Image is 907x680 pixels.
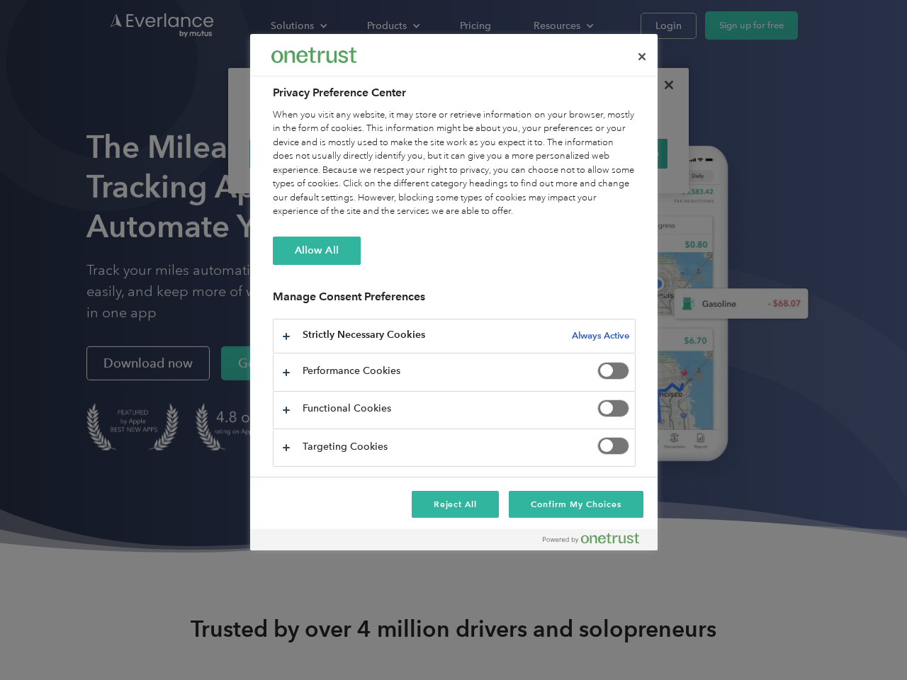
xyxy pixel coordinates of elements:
[273,84,636,101] h2: Privacy Preference Center
[273,237,361,265] button: Allow All
[273,290,636,312] h3: Manage Consent Preferences
[543,533,639,544] img: Powered by OneTrust Opens in a new Tab
[271,41,356,69] div: Everlance
[543,533,650,550] a: Powered by OneTrust Opens in a new Tab
[626,41,658,72] button: Close
[273,108,636,219] div: When you visit any website, it may store or retrieve information on your browser, mostly in the f...
[271,47,356,62] img: Everlance
[509,491,643,518] button: Confirm My Choices
[250,34,658,550] div: Preference center
[412,491,500,518] button: Reject All
[250,34,658,550] div: Privacy Preference Center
